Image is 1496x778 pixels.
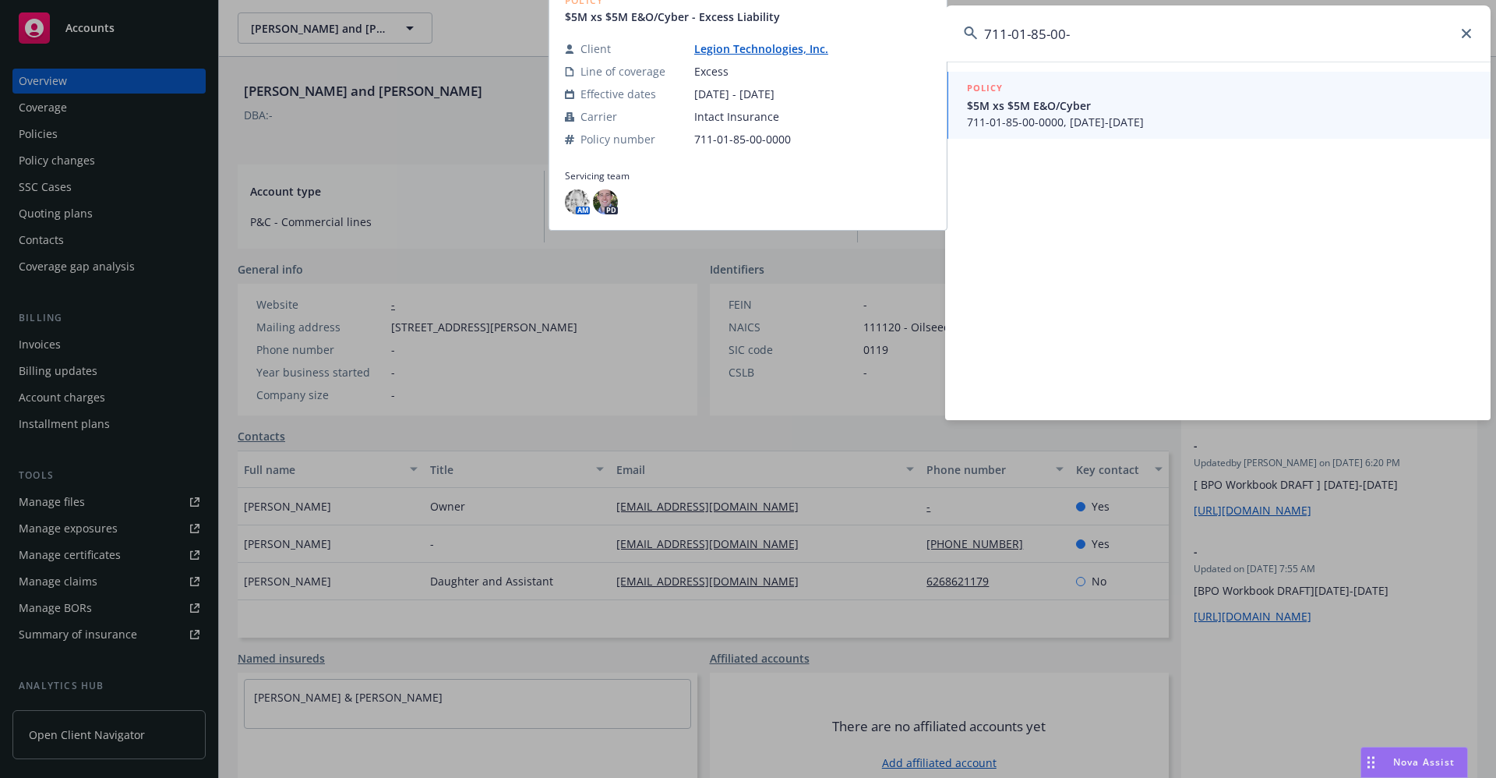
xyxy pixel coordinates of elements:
h5: POLICY [967,80,1003,96]
a: POLICY$5M xs $5M E&O/Cyber711-01-85-00-0000, [DATE]-[DATE] [945,72,1491,139]
div: Drag to move [1361,748,1381,777]
span: 711-01-85-00-0000, [DATE]-[DATE] [967,114,1472,130]
span: Nova Assist [1393,755,1455,769]
button: Nova Assist [1360,747,1468,778]
span: $5M xs $5M E&O/Cyber [967,97,1472,114]
input: Search... [945,5,1491,62]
